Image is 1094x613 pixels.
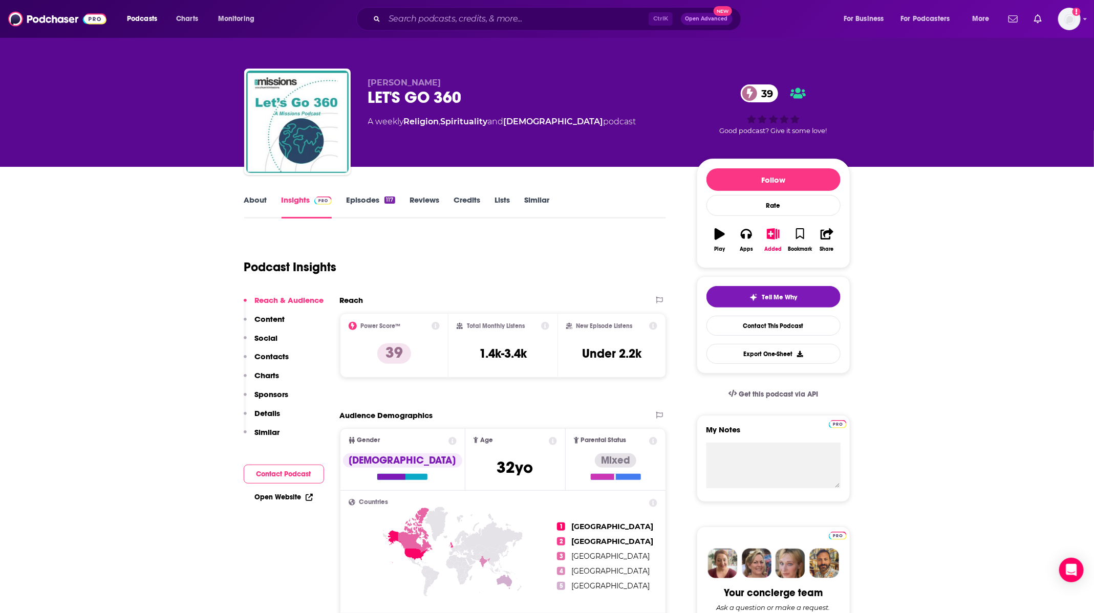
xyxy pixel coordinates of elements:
[366,7,751,31] div: Search podcasts, credits, & more...
[255,493,313,501] a: Open Website
[244,195,267,218] a: About
[836,11,897,27] button: open menu
[244,370,280,389] button: Charts
[717,603,830,611] div: Ask a question or make a request.
[720,382,827,407] a: Get this podcast via API
[384,11,649,27] input: Search podcasts, credits, & more...
[762,293,797,301] span: Tell Me Why
[255,314,285,324] p: Content
[1004,10,1022,28] a: Show notifications dropdown
[377,343,411,364] p: 39
[255,427,280,437] p: Similar
[244,259,337,275] h1: Podcast Insights
[829,532,847,540] img: Podchaser Pro
[706,286,841,308] button: tell me why sparkleTell Me Why
[467,322,525,330] h2: Total Monthly Listens
[244,333,278,352] button: Social
[714,6,732,16] span: New
[244,295,324,314] button: Reach & Audience
[571,566,650,576] span: [GEOGRAPHIC_DATA]
[357,437,380,444] span: Gender
[965,11,1002,27] button: open menu
[809,549,839,578] img: Jon Profile
[169,11,204,27] a: Charts
[739,390,818,399] span: Get this podcast via API
[314,196,332,205] img: Podchaser Pro
[488,117,504,126] span: and
[211,11,268,27] button: open menu
[829,419,847,428] a: Pro website
[454,195,480,218] a: Credits
[557,537,565,545] span: 2
[714,246,725,252] div: Play
[1058,8,1081,30] span: Logged in as ZoeJethani
[1030,10,1046,28] a: Show notifications dropdown
[340,410,433,420] h2: Audience Demographics
[706,195,841,216] div: Rate
[681,13,733,25] button: Open AdvancedNew
[246,71,349,173] a: LET'S GO 360
[480,437,493,444] span: Age
[255,408,281,418] p: Details
[706,425,841,443] label: My Notes
[787,222,813,258] button: Bookmark
[368,78,441,87] span: [PERSON_NAME]
[255,295,324,305] p: Reach & Audience
[361,322,401,330] h2: Power Score™
[576,322,633,330] h2: New Episode Listens
[685,16,728,21] span: Open Advanced
[120,11,170,27] button: open menu
[788,246,812,252] div: Bookmark
[733,222,760,258] button: Apps
[368,116,636,128] div: A weekly podcast
[1058,8,1081,30] button: Show profile menu
[441,117,488,126] a: Spirituality
[894,11,965,27] button: open menu
[524,195,549,218] a: Similar
[1058,8,1081,30] img: User Profile
[571,522,653,531] span: [GEOGRAPHIC_DATA]
[776,549,805,578] img: Jules Profile
[244,427,280,446] button: Similar
[244,352,289,370] button: Contacts
[571,581,650,590] span: [GEOGRAPHIC_DATA]
[749,293,758,301] img: tell me why sparkle
[384,196,395,204] div: 117
[706,222,733,258] button: Play
[708,549,738,578] img: Sydney Profile
[176,12,198,26] span: Charts
[479,346,527,361] h3: 1.4k-3.4k
[829,420,847,428] img: Podchaser Pro
[706,168,841,191] button: Follow
[497,457,533,477] span: 32 yo
[8,9,106,29] img: Podchaser - Follow, Share and Rate Podcasts
[1059,558,1084,582] div: Open Intercom Messenger
[359,499,389,506] span: Countries
[697,78,850,141] div: 39Good podcast? Give it some love!
[706,316,841,336] a: Contact This Podcast
[571,537,653,546] span: [GEOGRAPHIC_DATA]
[255,370,280,380] p: Charts
[820,246,834,252] div: Share
[244,408,281,427] button: Details
[582,346,641,361] h3: Under 2.2k
[244,465,324,484] button: Contact Podcast
[346,195,395,218] a: Episodes117
[720,127,827,135] span: Good podcast? Give it some love!
[557,522,565,531] span: 1
[901,12,950,26] span: For Podcasters
[255,389,289,399] p: Sponsors
[751,84,778,102] span: 39
[343,453,462,468] div: [DEMOGRAPHIC_DATA]
[765,246,782,252] div: Added
[742,549,771,578] img: Barbara Profile
[504,117,604,126] a: [DEMOGRAPHIC_DATA]
[813,222,840,258] button: Share
[557,582,565,590] span: 5
[760,222,786,258] button: Added
[340,295,363,305] h2: Reach
[218,12,254,26] span: Monitoring
[844,12,884,26] span: For Business
[740,246,753,252] div: Apps
[282,195,332,218] a: InsightsPodchaser Pro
